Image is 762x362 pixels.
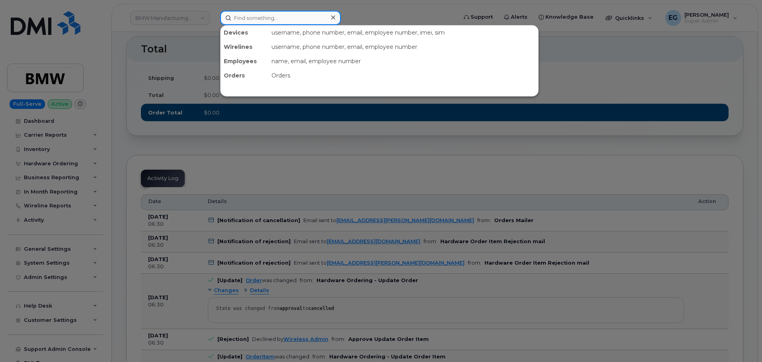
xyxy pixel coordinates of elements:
[268,40,538,54] div: username, phone number, email, employee number
[268,25,538,40] div: username, phone number, email, employee number, imei, sim
[268,68,538,83] div: Orders
[220,11,341,25] input: Find something...
[221,25,268,40] div: Devices
[727,327,756,356] iframe: Messenger Launcher
[221,40,268,54] div: Wirelines
[221,68,268,83] div: Orders
[221,54,268,68] div: Employees
[268,54,538,68] div: name, email, employee number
